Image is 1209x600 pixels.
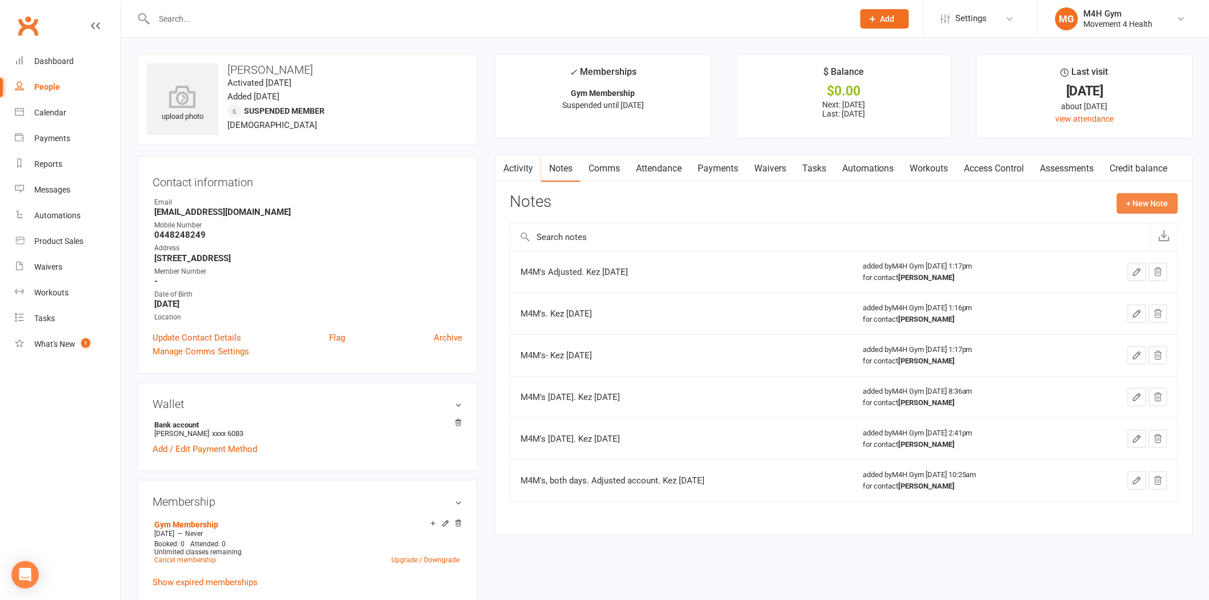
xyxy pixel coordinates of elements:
[153,495,462,508] h3: Membership
[510,193,551,214] h3: Notes
[34,314,55,323] div: Tasks
[1117,193,1178,214] button: + New Note
[153,345,249,358] a: Manage Comms Settings
[863,481,1067,492] div: for contact
[863,344,1067,367] div: added by M4H Gym [DATE] 1:17pm
[521,475,806,486] div: M4M's, both days. Adjusted account. Kez [DATE]
[34,57,74,66] div: Dashboard
[898,273,955,282] strong: [PERSON_NAME]
[863,386,1067,409] div: added by M4H Gym [DATE] 8:36am
[987,100,1182,113] div: about [DATE]
[15,331,121,357] a: What's New1
[581,155,628,182] a: Comms
[562,101,644,110] span: Suspended until [DATE]
[863,302,1067,325] div: added by M4H Gym [DATE] 1:16pm
[15,203,121,229] a: Automations
[212,429,243,438] span: xxxx 6083
[863,272,1067,283] div: for contact
[81,338,90,348] span: 1
[227,78,291,88] time: Activated [DATE]
[834,155,902,182] a: Automations
[860,9,909,29] button: Add
[898,315,955,323] strong: [PERSON_NAME]
[1055,7,1078,30] div: MG
[34,134,70,143] div: Payments
[15,280,121,306] a: Workouts
[823,65,864,85] div: $ Balance
[154,540,185,548] span: Booked: 0
[329,331,345,345] a: Flag
[14,11,42,40] a: Clubworx
[15,306,121,331] a: Tasks
[154,266,462,277] div: Member Number
[154,556,216,564] a: Cancel membership
[15,49,121,74] a: Dashboard
[521,350,806,361] div: M4M's- Kez [DATE]
[154,230,462,240] strong: 0448248249
[863,397,1067,409] div: for contact
[34,159,62,169] div: Reports
[15,229,121,254] a: Product Sales
[1032,155,1102,182] a: Assessments
[863,469,1067,492] div: added by M4H Gym [DATE] 10:25am
[154,312,462,323] div: Location
[15,100,121,126] a: Calendar
[391,556,459,564] a: Upgrade / Downgrade
[1084,9,1153,19] div: M4H Gym
[153,398,462,410] h3: Wallet
[34,211,81,220] div: Automations
[987,85,1182,97] div: [DATE]
[570,67,577,78] i: ✓
[154,207,462,217] strong: [EMAIL_ADDRESS][DOMAIN_NAME]
[34,288,69,297] div: Workouts
[1056,114,1114,123] a: view attendance
[153,577,258,587] a: Show expired memberships
[154,243,462,254] div: Address
[880,14,895,23] span: Add
[1084,19,1153,29] div: Movement 4 Health
[956,6,987,31] span: Settings
[153,442,257,456] a: Add / Edit Payment Method
[863,314,1067,325] div: for contact
[147,85,218,123] div: upload photo
[15,74,121,100] a: People
[154,276,462,286] strong: -
[154,520,218,529] a: Gym Membership
[151,11,846,27] input: Search...
[154,289,462,300] div: Date of Birth
[153,419,462,439] li: [PERSON_NAME]
[902,155,956,182] a: Workouts
[154,421,457,429] strong: Bank account
[151,529,462,538] div: —
[434,331,462,345] a: Archive
[898,440,955,449] strong: [PERSON_NAME]
[495,155,541,182] a: Activity
[863,439,1067,450] div: for contact
[898,482,955,490] strong: [PERSON_NAME]
[521,391,806,403] div: M4M's [DATE]. Kez [DATE]
[154,253,462,263] strong: [STREET_ADDRESS]
[747,85,942,97] div: $0.00
[154,548,242,556] span: Unlimited classes remaining
[244,106,325,115] span: Suspended member
[747,100,942,118] p: Next: [DATE] Last: [DATE]
[521,308,806,319] div: M4M's. Kez [DATE]
[154,197,462,208] div: Email
[154,299,462,309] strong: [DATE]
[863,261,1067,283] div: added by M4H Gym [DATE] 1:17pm
[34,262,62,271] div: Waivers
[571,89,635,98] strong: Gym Membership
[956,155,1032,182] a: Access Control
[898,398,955,407] strong: [PERSON_NAME]
[153,171,462,189] h3: Contact information
[227,91,279,102] time: Added [DATE]
[1102,155,1176,182] a: Credit balance
[541,155,581,182] a: Notes
[15,254,121,280] a: Waivers
[147,63,468,76] h3: [PERSON_NAME]
[34,185,70,194] div: Messages
[863,355,1067,367] div: for contact
[154,220,462,231] div: Mobile Number
[521,266,806,278] div: M4M's Adjusted. Kez [DATE]
[15,177,121,203] a: Messages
